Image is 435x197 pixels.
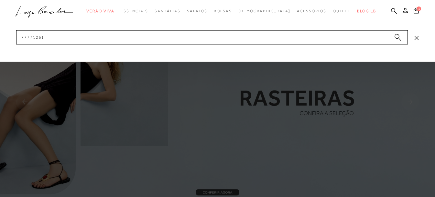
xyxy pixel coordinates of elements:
[357,5,376,17] a: BLOG LB
[238,9,290,13] span: [DEMOGRAPHIC_DATA]
[214,9,232,13] span: Bolsas
[155,9,180,13] span: Sandálias
[16,30,408,44] input: Buscar.
[121,9,148,13] span: Essenciais
[187,5,207,17] a: noSubCategoriesText
[238,5,290,17] a: noSubCategoriesText
[155,5,180,17] a: noSubCategoriesText
[214,5,232,17] a: noSubCategoriesText
[357,9,376,13] span: BLOG LB
[86,9,114,13] span: Verão Viva
[412,7,421,16] button: 1
[297,9,326,13] span: Acessórios
[417,6,421,11] span: 1
[333,5,351,17] a: noSubCategoriesText
[297,5,326,17] a: noSubCategoriesText
[333,9,351,13] span: Outlet
[187,9,207,13] span: Sapatos
[121,5,148,17] a: noSubCategoriesText
[86,5,114,17] a: noSubCategoriesText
